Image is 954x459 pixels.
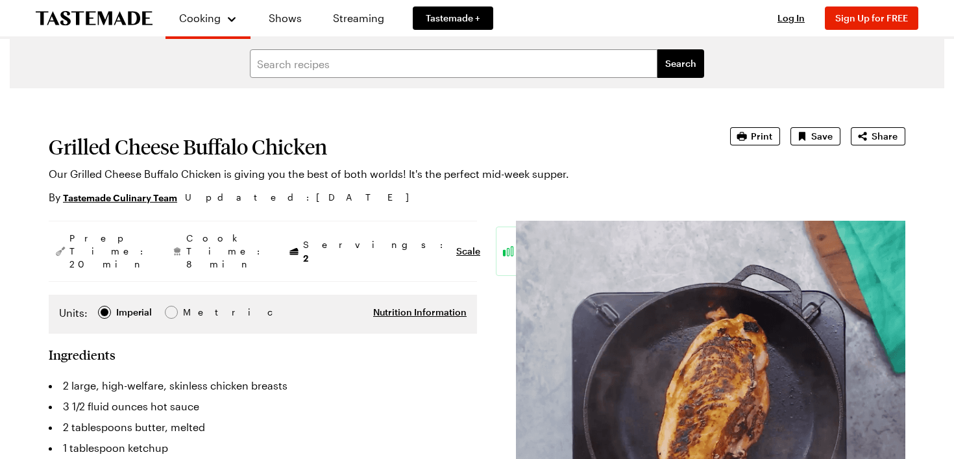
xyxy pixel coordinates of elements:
[730,127,780,145] button: Print
[303,238,450,265] span: Servings:
[36,11,153,26] a: To Tastemade Home Page
[69,232,150,271] span: Prep Time: 20 min
[456,245,480,258] button: Scale
[49,375,477,396] li: 2 large, high-welfare, skinless chicken breasts
[413,6,493,30] a: Tastemade +
[303,251,308,264] span: 2
[835,12,908,23] span: Sign Up for FREE
[185,190,422,205] span: Updated : [DATE]
[851,127,905,145] button: Share
[116,305,153,319] span: Imperial
[665,57,696,70] span: Search
[116,305,152,319] div: Imperial
[49,135,694,158] h1: Grilled Cheese Buffalo Chicken
[657,49,704,78] button: filters
[811,130,833,143] span: Save
[49,190,177,205] p: By
[872,130,898,143] span: Share
[59,305,88,321] label: Units:
[49,417,477,438] li: 2 tablespoons butter, melted
[178,5,238,31] button: Cooking
[777,12,805,23] span: Log In
[250,49,657,78] input: Search recipes
[790,127,840,145] button: Save recipe
[186,232,267,271] span: Cook Time: 8 min
[373,306,467,319] button: Nutrition Information
[63,190,177,205] a: Tastemade Culinary Team
[49,347,116,362] h2: Ingredients
[765,12,817,25] button: Log In
[183,305,210,319] div: Metric
[49,166,694,182] p: Our Grilled Cheese Buffalo Chicken is giving you the best of both worlds! It's the perfect mid-we...
[751,130,772,143] span: Print
[179,12,221,24] span: Cooking
[49,396,477,417] li: 3 1/2 fluid ounces hot sauce
[426,12,480,25] span: Tastemade +
[183,305,212,319] span: Metric
[59,305,210,323] div: Imperial Metric
[49,438,477,458] li: 1 tablespoon ketchup
[825,6,918,30] button: Sign Up for FREE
